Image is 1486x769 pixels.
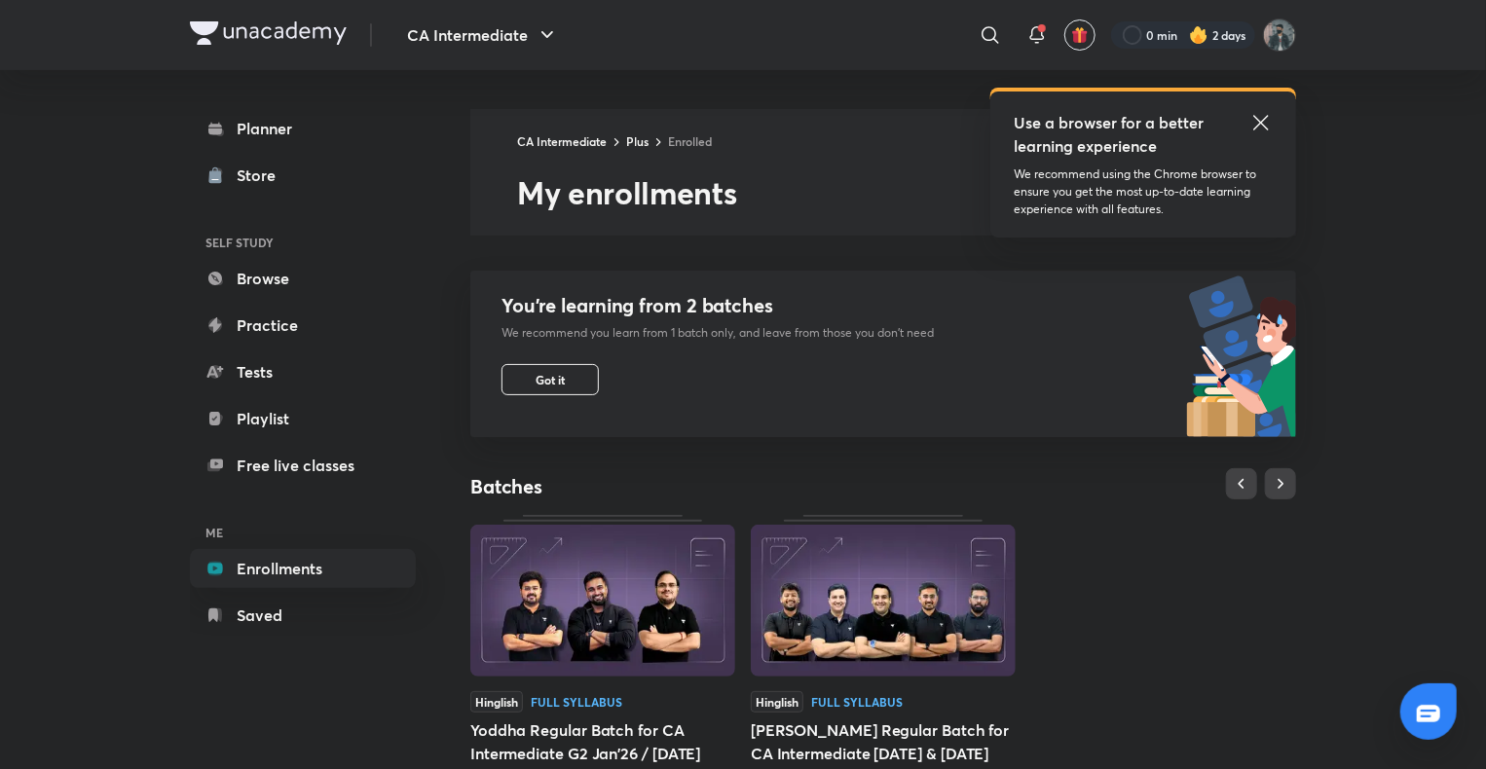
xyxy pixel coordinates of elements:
[536,372,565,387] span: Got it
[811,696,903,708] div: Full Syllabus
[190,596,416,635] a: Saved
[190,399,416,438] a: Playlist
[502,325,934,341] p: We recommend you learn from 1 batch only, and leave from those you don’t need
[502,364,599,395] button: Got it
[190,352,416,391] a: Tests
[190,549,416,588] a: Enrollments
[190,446,416,485] a: Free live classes
[395,16,571,55] button: CA Intermediate
[1014,111,1207,158] h5: Use a browser for a better learning experience
[1186,271,1296,437] img: batch
[1014,165,1273,218] p: We recommend using the Chrome browser to ensure you get the most up-to-date learning experience w...
[190,109,416,148] a: Planner
[190,156,416,195] a: Store
[1189,25,1208,45] img: streak
[190,21,347,45] img: Company Logo
[517,173,1296,212] h2: My enrollments
[626,133,649,149] a: Plus
[1071,26,1089,44] img: avatar
[751,525,1016,677] img: Thumbnail
[470,718,735,765] div: Yoddha Regular Batch for CA Intermediate G2 Jan'26 / [DATE]
[1263,18,1296,52] img: Harsh Raj
[1064,19,1096,51] button: avatar
[190,306,416,345] a: Practice
[470,525,735,677] img: Thumbnail
[190,516,416,549] h6: ME
[190,21,347,50] a: Company Logo
[751,718,1016,765] div: [PERSON_NAME] Regular Batch for CA Intermediate [DATE] & [DATE]
[517,133,607,149] a: CA Intermediate
[190,226,416,259] h6: SELF STUDY
[668,133,712,149] a: Enrolled
[751,691,803,713] span: Hinglish
[190,259,416,298] a: Browse
[502,294,934,317] h4: You’re learning from 2 batches
[237,164,287,187] div: Store
[470,474,883,499] h4: Batches
[470,691,523,713] span: Hinglish
[531,696,622,708] div: Full Syllabus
